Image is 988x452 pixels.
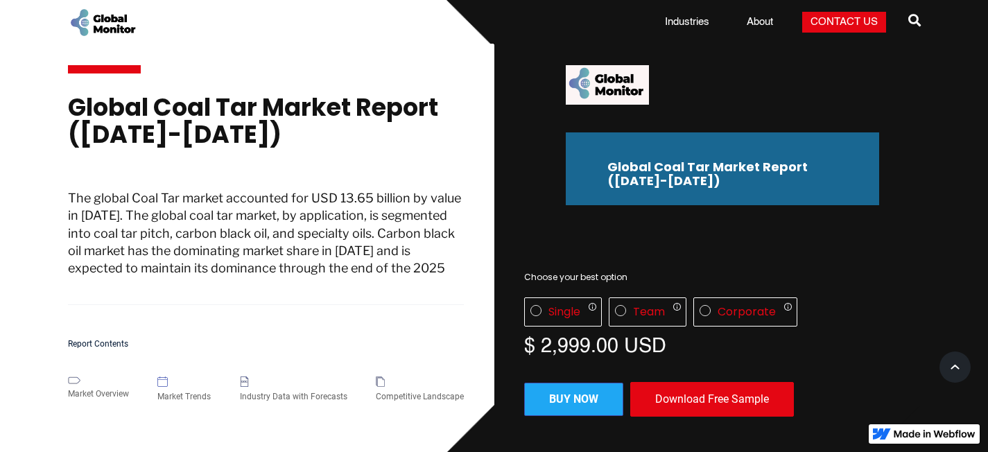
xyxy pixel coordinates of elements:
[376,390,464,403] div: Competitive Landscape
[630,382,794,417] div: Download Free Sample
[68,189,465,305] p: The global Coal Tar market accounted for USD 13.65 billion by value in [DATE]. The global coal ta...
[908,10,921,30] span: 
[524,297,921,327] div: Choose License
[633,305,665,319] div: Team
[68,7,137,38] a: home
[802,12,886,33] a: Contact Us
[908,8,921,36] a: 
[68,387,129,401] div: Market Overview
[657,15,718,29] a: Industries
[718,305,776,319] div: Corporate
[157,390,211,403] div: Market Trends
[68,340,465,349] h5: Report Contents
[738,15,781,29] a: About
[524,270,921,284] div: Choose your best option
[548,305,580,319] div: Single
[68,94,465,162] h1: Global Coal Tar Market Report ([DATE]-[DATE])
[524,333,921,354] div: $ 2,999.00 USD
[524,383,623,416] a: Buy now
[607,160,838,188] h2: Global Coal Tar Market Report ([DATE]-[DATE])
[240,390,347,403] div: Industry Data with Forecasts
[894,430,976,438] img: Made in Webflow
